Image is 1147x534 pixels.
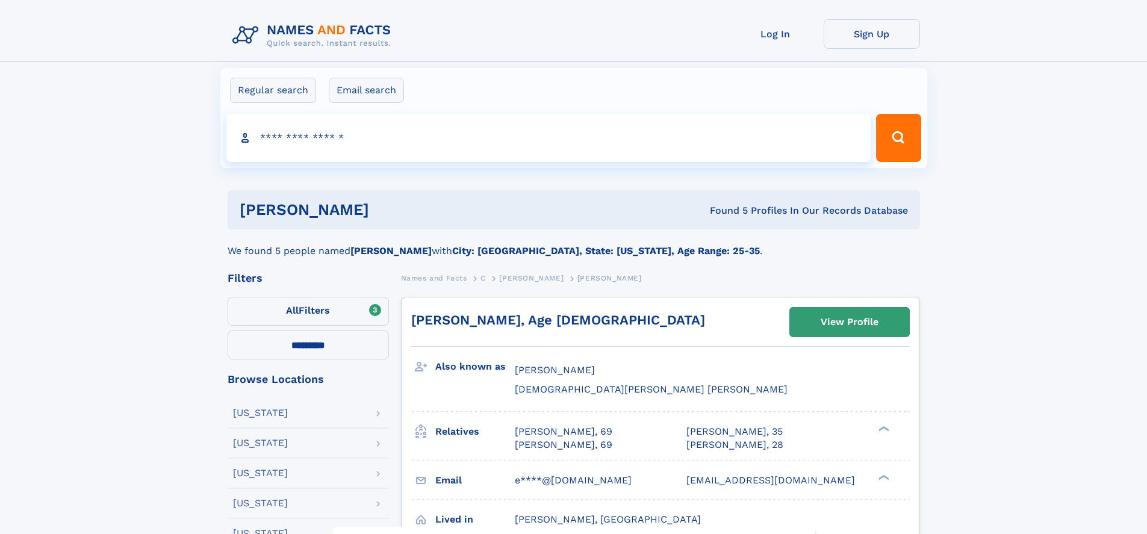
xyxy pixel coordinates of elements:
[435,356,515,377] h3: Also known as
[228,374,389,385] div: Browse Locations
[452,245,760,256] b: City: [GEOGRAPHIC_DATA], State: [US_STATE], Age Range: 25-35
[228,297,389,326] label: Filters
[228,229,920,258] div: We found 5 people named with .
[435,421,515,442] h3: Relatives
[435,470,515,491] h3: Email
[228,273,389,284] div: Filters
[480,270,486,285] a: C
[350,245,432,256] b: [PERSON_NAME]
[286,305,299,316] span: All
[233,498,288,508] div: [US_STATE]
[411,312,705,328] a: [PERSON_NAME], Age [DEMOGRAPHIC_DATA]
[686,474,855,486] span: [EMAIL_ADDRESS][DOMAIN_NAME]
[240,202,539,217] h1: [PERSON_NAME]
[876,114,921,162] button: Search Button
[233,438,288,448] div: [US_STATE]
[233,408,288,418] div: [US_STATE]
[821,308,878,336] div: View Profile
[480,274,486,282] span: C
[539,204,908,217] div: Found 5 Profiles In Our Records Database
[686,438,783,452] a: [PERSON_NAME], 28
[233,468,288,478] div: [US_STATE]
[515,364,595,376] span: [PERSON_NAME]
[499,270,564,285] a: [PERSON_NAME]
[824,19,920,49] a: Sign Up
[875,424,890,432] div: ❯
[499,274,564,282] span: [PERSON_NAME]
[226,114,871,162] input: search input
[515,425,612,438] a: [PERSON_NAME], 69
[435,509,515,530] h3: Lived in
[577,274,642,282] span: [PERSON_NAME]
[515,383,788,395] span: [DEMOGRAPHIC_DATA][PERSON_NAME] [PERSON_NAME]
[686,425,783,438] a: [PERSON_NAME], 35
[401,270,467,285] a: Names and Facts
[515,514,701,525] span: [PERSON_NAME], [GEOGRAPHIC_DATA]
[230,78,316,103] label: Regular search
[228,19,401,52] img: Logo Names and Facts
[329,78,404,103] label: Email search
[875,473,890,481] div: ❯
[790,308,909,337] a: View Profile
[515,438,612,452] a: [PERSON_NAME], 69
[727,19,824,49] a: Log In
